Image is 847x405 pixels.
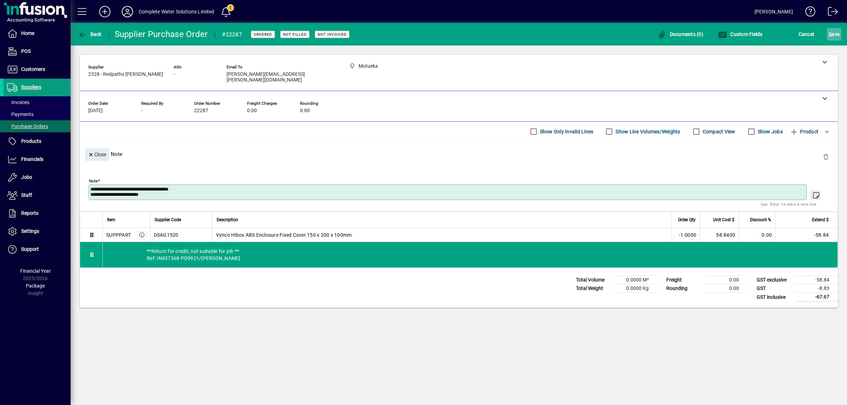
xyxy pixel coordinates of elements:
[300,108,310,114] span: 0.00
[795,276,838,284] td: -58.84
[701,128,735,135] label: Compact View
[7,111,34,117] span: Payments
[705,276,747,284] td: 0.00
[761,200,816,208] mat-hint: Use 'Enter' to start a new line
[216,231,352,238] span: Vynco Hibox ABS Enclosure Fixed Cover 150 x 200 x 100mm
[705,284,747,293] td: 0.00
[572,276,615,284] td: Total Volume
[4,169,71,186] a: Jobs
[7,123,48,129] span: Purchase Orders
[615,276,657,284] td: 0.0000 M³
[817,153,834,160] app-page-header-button: Delete
[83,151,111,157] app-page-header-button: Close
[21,246,39,252] span: Support
[4,108,71,120] a: Payments
[812,216,829,224] span: Extend $
[718,31,763,37] span: Custom Fields
[254,32,272,37] span: Ordered
[753,293,795,302] td: GST inclusive
[672,228,700,242] td: -1.0000
[21,228,39,234] span: Settings
[700,228,739,242] td: 58.8400
[174,72,175,77] span: -
[539,128,594,135] label: Show Only Invalid Lines
[139,6,215,17] div: Complete Water Solutions Limited
[78,31,102,37] span: Back
[21,48,31,54] span: POS
[4,120,71,132] a: Purchase Orders
[88,149,106,161] span: Close
[4,187,71,204] a: Staff
[247,108,257,114] span: 0.00
[799,29,814,40] span: Cancel
[797,28,816,41] button: Cancel
[572,284,615,293] td: Total Weight
[283,32,307,37] span: Not Filled
[21,192,32,198] span: Staff
[756,128,783,135] label: Show Jobs
[194,108,208,114] span: 22287
[775,228,837,242] td: -58.84
[656,28,705,41] button: Documents (0)
[678,216,696,224] span: Order Qty
[827,28,841,41] button: Save
[155,216,181,224] span: Supplier Code
[80,141,838,167] div: Note
[21,66,45,72] span: Customers
[663,284,705,293] td: Rounding
[21,30,34,36] span: Home
[107,216,115,224] span: Item
[4,151,71,168] a: Financials
[89,179,98,183] mat-label: Note
[21,156,43,162] span: Financials
[823,1,838,24] a: Logout
[817,148,834,165] button: Delete
[21,84,41,90] span: Suppliers
[76,28,103,41] button: Back
[94,5,116,18] button: Add
[150,228,212,242] td: DSAG1520
[739,228,775,242] td: 0.00
[4,96,71,108] a: Invoices
[106,231,131,238] div: SUPPPART
[4,25,71,42] a: Home
[790,126,818,137] span: Product
[318,32,347,37] span: Not Invoiced
[217,216,238,224] span: Description
[716,28,764,41] button: Custom Fields
[222,29,242,40] div: #22287
[753,284,795,293] td: GST
[4,241,71,258] a: Support
[115,29,208,40] div: Supplier Purchase Order
[800,1,816,24] a: Knowledge Base
[753,276,795,284] td: GST exclusive
[88,72,163,77] span: 2328 - Redpaths [PERSON_NAME]
[663,276,705,284] td: Freight
[795,284,838,293] td: -8.83
[4,205,71,222] a: Reports
[21,174,32,180] span: Jobs
[4,61,71,78] a: Customers
[71,28,109,41] app-page-header-button: Back
[829,31,831,37] span: S
[4,133,71,150] a: Products
[141,108,143,114] span: -
[88,108,103,114] span: [DATE]
[103,242,837,267] div: **Return for credit, not suitable for job ** Ref: IN937368 PO9921/[PERSON_NAME]
[116,5,139,18] button: Profile
[750,216,771,224] span: Discount %
[21,210,38,216] span: Reports
[26,283,45,289] span: Package
[4,43,71,60] a: POS
[713,216,734,224] span: Unit Cost $
[657,31,703,37] span: Documents (0)
[614,128,680,135] label: Show Line Volumes/Weights
[227,72,332,83] span: [PERSON_NAME][EMAIL_ADDRESS][PERSON_NAME][DOMAIN_NAME]
[786,125,822,138] button: Product
[755,6,793,17] div: [PERSON_NAME]
[829,29,840,40] span: ave
[7,99,29,105] span: Invoices
[795,293,838,302] td: -67.67
[20,268,51,274] span: Financial Year
[21,138,41,144] span: Products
